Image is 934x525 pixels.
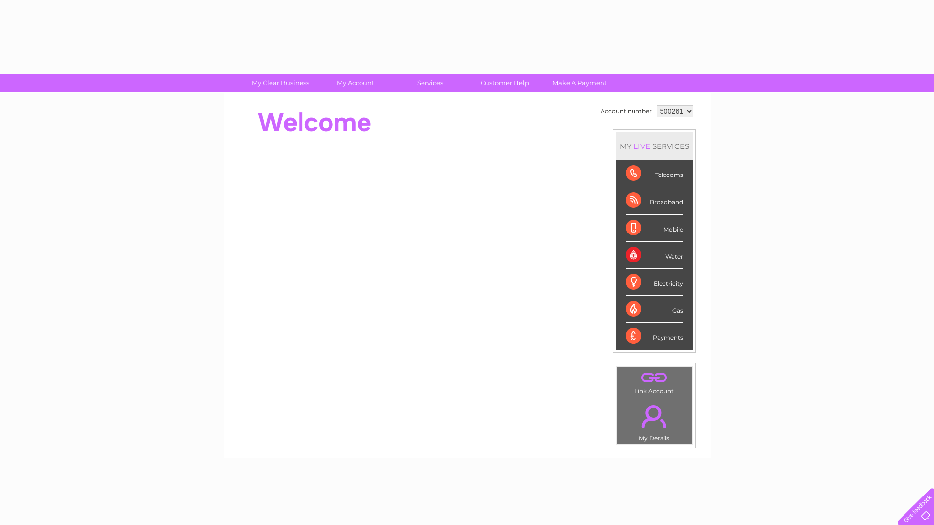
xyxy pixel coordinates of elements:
[626,323,683,350] div: Payments
[619,369,690,386] a: .
[539,74,620,92] a: Make A Payment
[616,132,693,160] div: MY SERVICES
[626,296,683,323] div: Gas
[626,215,683,242] div: Mobile
[626,242,683,269] div: Water
[626,269,683,296] div: Electricity
[240,74,321,92] a: My Clear Business
[616,366,693,397] td: Link Account
[626,187,683,214] div: Broadband
[619,399,690,434] a: .
[626,160,683,187] div: Telecoms
[315,74,396,92] a: My Account
[632,142,652,151] div: LIVE
[616,397,693,445] td: My Details
[598,103,654,119] td: Account number
[464,74,545,92] a: Customer Help
[390,74,471,92] a: Services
